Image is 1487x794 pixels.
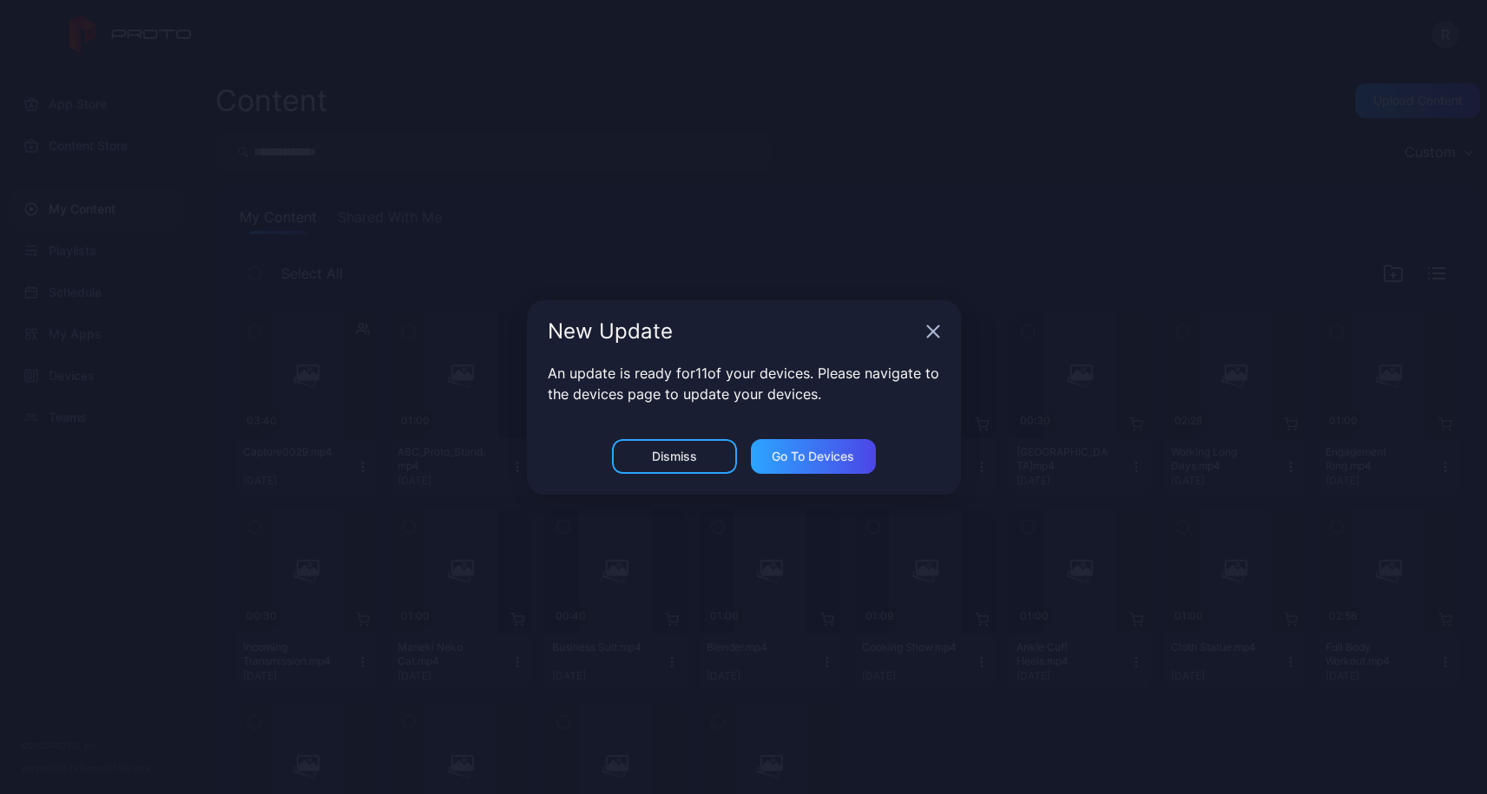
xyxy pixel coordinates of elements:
p: An update is ready for 11 of your devices. Please navigate to the devices page to update your dev... [548,363,940,404]
div: Dismiss [652,449,697,463]
div: New Update [548,321,919,342]
button: Dismiss [612,439,737,474]
button: Go to devices [751,439,876,474]
div: Go to devices [772,449,854,463]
